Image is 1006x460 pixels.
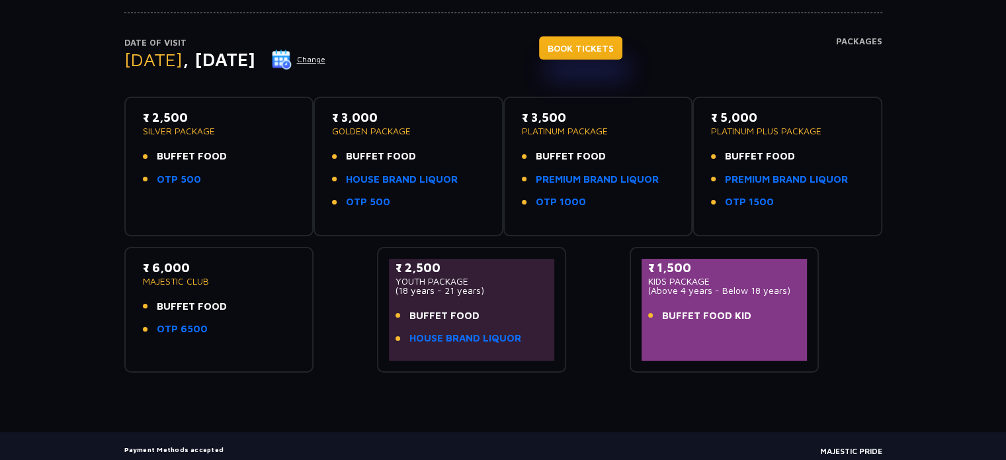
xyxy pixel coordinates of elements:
p: KIDS PACKAGE [648,277,801,286]
a: OTP 500 [346,195,390,210]
span: BUFFET FOOD [346,149,416,164]
a: BOOK TICKETS [539,36,622,60]
p: ₹ 6,000 [143,259,296,277]
p: Date of Visit [124,36,326,50]
span: BUFFET FOOD [157,299,227,314]
span: , [DATE] [183,48,255,70]
span: BUFFET FOOD [409,308,480,324]
p: ₹ 3,000 [332,109,485,126]
p: SILVER PACKAGE [143,126,296,136]
a: OTP 6500 [157,322,208,337]
p: ₹ 1,500 [648,259,801,277]
p: PLATINUM PLUS PACKAGE [711,126,864,136]
span: BUFFET FOOD [725,149,795,164]
a: PREMIUM BRAND LIQUOR [536,172,659,187]
span: BUFFET FOOD KID [662,308,751,324]
p: YOUTH PACKAGE [396,277,548,286]
p: ₹ 2,500 [143,109,296,126]
a: HOUSE BRAND LIQUOR [409,331,521,346]
a: OTP 500 [157,172,201,187]
h5: Payment Methods accepted [124,445,353,453]
p: GOLDEN PACKAGE [332,126,485,136]
span: BUFFET FOOD [536,149,606,164]
p: MAJESTIC CLUB [143,277,296,286]
p: (Above 4 years - Below 18 years) [648,286,801,295]
p: (18 years - 21 years) [396,286,548,295]
p: ₹ 5,000 [711,109,864,126]
span: [DATE] [124,48,183,70]
a: OTP 1000 [536,195,586,210]
a: HOUSE BRAND LIQUOR [346,172,458,187]
a: OTP 1500 [725,195,774,210]
p: ₹ 3,500 [522,109,675,126]
a: PREMIUM BRAND LIQUOR [725,172,848,187]
button: Change [271,49,326,70]
h4: Packages [836,36,882,84]
p: PLATINUM PACKAGE [522,126,675,136]
p: ₹ 2,500 [396,259,548,277]
span: BUFFET FOOD [157,149,227,164]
